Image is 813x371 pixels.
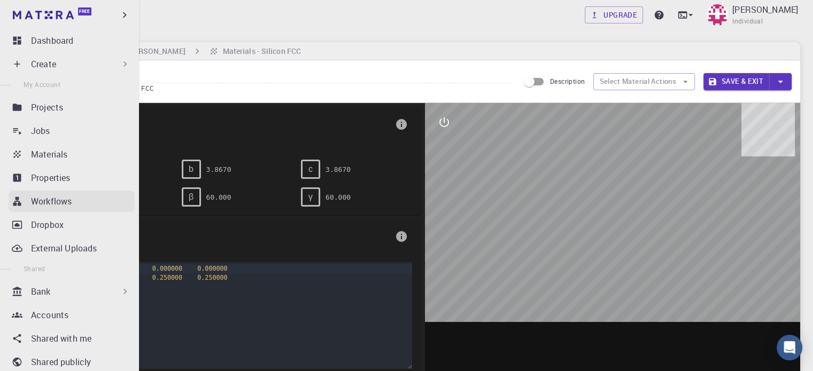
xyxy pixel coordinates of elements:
[9,281,135,302] div: Bank
[24,264,45,273] span: Shared
[219,45,301,57] h6: Materials - Silicon FCC
[13,11,74,19] img: logo
[189,192,193,202] span: β
[31,285,51,298] p: Bank
[9,97,135,118] a: Projects
[189,164,193,174] span: b
[197,265,227,272] span: 0.000000
[31,356,91,368] p: Shared publicly
[9,191,135,212] a: Workflows
[593,73,695,90] button: Select Material Actions
[326,160,351,179] pre: 3.8670
[9,238,135,259] a: External Uploads
[152,274,182,281] span: 0.250000
[308,164,313,174] span: c
[308,192,313,202] span: γ
[122,45,185,57] h6: [PERSON_NAME]
[707,4,728,26] img: Anushree Raju
[9,214,135,235] a: Dropbox
[62,133,391,143] span: FCC
[31,34,73,47] p: Dashboard
[206,188,231,207] pre: 60.000
[31,242,97,255] p: External Uploads
[31,309,68,321] p: Accounts
[9,304,135,326] a: Accounts
[206,160,231,179] pre: 3.8670
[197,274,227,281] span: 0.250000
[703,73,769,90] button: Save & Exit
[732,3,798,16] p: [PERSON_NAME]
[53,45,303,57] nav: breadcrumb
[9,30,135,51] a: Dashboard
[9,328,135,349] a: Shared with me
[391,226,412,247] button: info
[62,228,391,245] span: Basis
[732,16,763,27] span: Individual
[152,265,182,272] span: 0.000000
[31,148,67,161] p: Materials
[31,101,63,114] p: Projects
[550,77,585,85] span: Description
[9,167,135,188] a: Properties
[31,124,50,137] p: Jobs
[9,120,135,141] a: Jobs
[326,188,351,207] pre: 60.000
[141,84,158,92] span: FCC
[62,116,391,133] span: Lattice
[391,114,412,135] button: info
[9,53,135,75] div: Create
[31,195,72,208] p: Workflows
[31,218,64,231] p: Dropbox
[31,58,56,70] p: Create
[585,6,643,23] a: Upgrade
[31,332,91,345] p: Shared with me
[21,7,60,17] span: Support
[31,171,71,184] p: Properties
[9,144,135,165] a: Materials
[777,335,802,360] div: Open Intercom Messenger
[24,80,60,89] span: My Account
